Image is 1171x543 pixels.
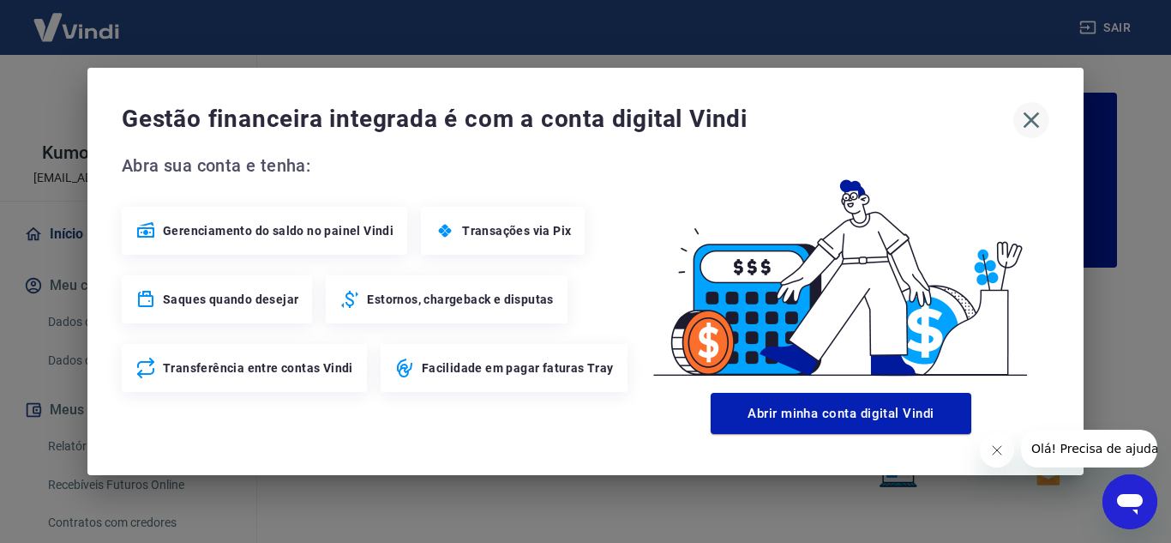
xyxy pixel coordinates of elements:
[633,152,1049,386] img: Good Billing
[10,12,144,26] span: Olá! Precisa de ajuda?
[122,102,1013,136] span: Gestão financeira integrada é com a conta digital Vindi
[163,291,298,308] span: Saques quando desejar
[422,359,614,377] span: Facilidade em pagar faturas Tray
[711,393,971,434] button: Abrir minha conta digital Vindi
[367,291,553,308] span: Estornos, chargeback e disputas
[163,222,393,239] span: Gerenciamento do saldo no painel Vindi
[1102,474,1157,529] iframe: Botão para abrir a janela de mensagens
[1021,430,1157,468] iframe: Mensagem da empresa
[163,359,353,377] span: Transferência entre contas Vindi
[122,152,633,179] span: Abra sua conta e tenha:
[980,433,1014,468] iframe: Fechar mensagem
[462,222,571,239] span: Transações via Pix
